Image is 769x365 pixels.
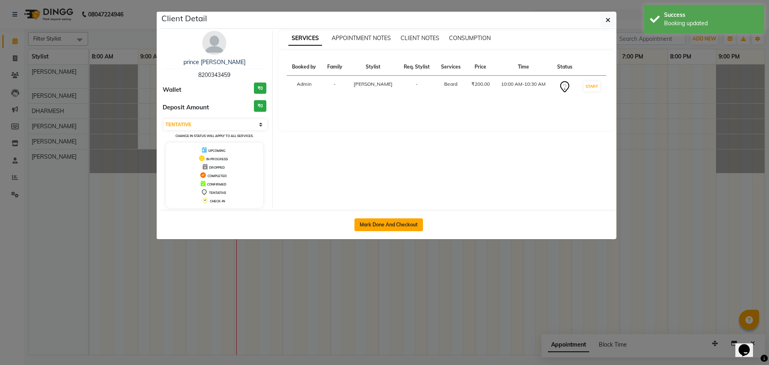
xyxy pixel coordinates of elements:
[207,182,226,186] span: CONFIRMED
[210,199,225,203] span: CHECK-IN
[435,58,466,76] th: Services
[584,81,600,91] button: START
[163,103,209,112] span: Deposit Amount
[495,58,552,76] th: Time
[208,149,225,153] span: UPCOMING
[354,218,423,231] button: Mark Done And Checkout
[664,11,758,19] div: Success
[183,58,246,66] a: prince [PERSON_NAME]
[664,19,758,28] div: Booking updated
[449,34,491,42] span: CONSUMPTION
[209,191,226,195] span: TENTATIVE
[254,83,266,94] h3: ₹0
[332,34,391,42] span: APPOINTMENT NOTES
[322,76,348,99] td: -
[471,81,490,88] div: ₹200.00
[398,58,435,76] th: Req. Stylist
[495,76,552,99] td: 10:00 AM-10:30 AM
[206,157,228,161] span: IN PROGRESS
[207,174,227,178] span: COMPLETED
[161,12,207,24] h5: Client Detail
[287,76,322,99] td: Admin
[209,165,225,169] span: DROPPED
[440,81,461,88] div: Beard
[401,34,439,42] span: CLIENT NOTES
[322,58,348,76] th: Family
[254,100,266,112] h3: ₹0
[287,58,322,76] th: Booked by
[552,58,578,76] th: Status
[175,134,254,138] small: Change in status will apply to all services.
[163,85,181,95] span: Wallet
[288,31,322,46] span: SERVICES
[398,76,435,99] td: -
[354,81,393,87] span: [PERSON_NAME]
[202,31,226,55] img: avatar
[198,71,230,79] span: 8200343459
[735,333,761,357] iframe: chat widget
[348,58,398,76] th: Stylist
[466,58,495,76] th: Price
